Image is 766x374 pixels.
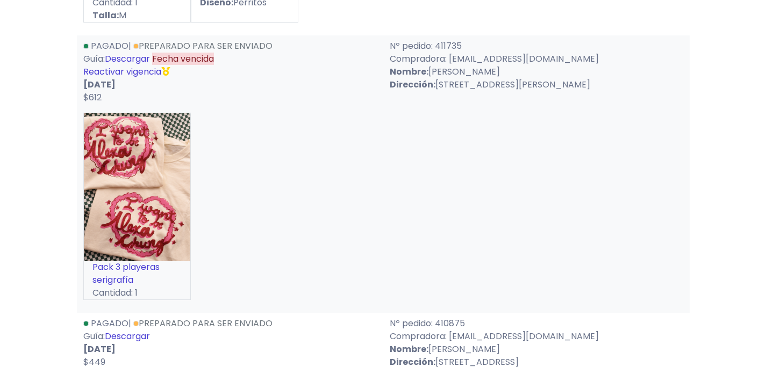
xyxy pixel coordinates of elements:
[390,330,683,343] p: Compradora: [EMAIL_ADDRESS][DOMAIN_NAME]
[91,40,128,52] span: Pagado
[390,65,428,78] strong: Nombre:
[83,91,102,104] span: $612
[133,40,273,52] a: Preparado para ser enviado
[84,287,190,299] p: Cantidad: 1
[84,113,190,261] img: small_1755147876490.png
[77,40,383,104] div: | Guía:
[133,317,273,329] a: Preparado para ser enviado
[83,78,377,91] p: [DATE]
[390,53,683,65] p: Compradora: [EMAIL_ADDRESS][DOMAIN_NAME]
[152,53,214,65] span: Fecha vencida
[83,65,161,78] a: Reactivar vigencia
[161,67,170,76] i: Feature Lolapay Pro
[92,9,119,21] strong: Talla:
[390,65,683,78] p: [PERSON_NAME]
[92,261,160,286] a: Pack 3 playeras serigrafía
[390,317,683,330] p: Nº pedido: 410875
[390,40,683,53] p: Nº pedido: 411735
[83,343,377,356] p: [DATE]
[84,9,190,22] p: M
[390,343,683,356] p: [PERSON_NAME]
[390,78,683,91] p: [STREET_ADDRESS][PERSON_NAME]
[105,53,150,65] a: Descargar
[390,78,435,91] strong: Dirección:
[91,317,128,329] span: Pagado
[390,343,428,355] strong: Nombre:
[77,317,383,369] div: | Guía:
[390,356,683,369] p: [STREET_ADDRESS]
[390,356,435,368] strong: Dirección:
[83,356,105,368] span: $449
[105,330,150,342] a: Descargar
